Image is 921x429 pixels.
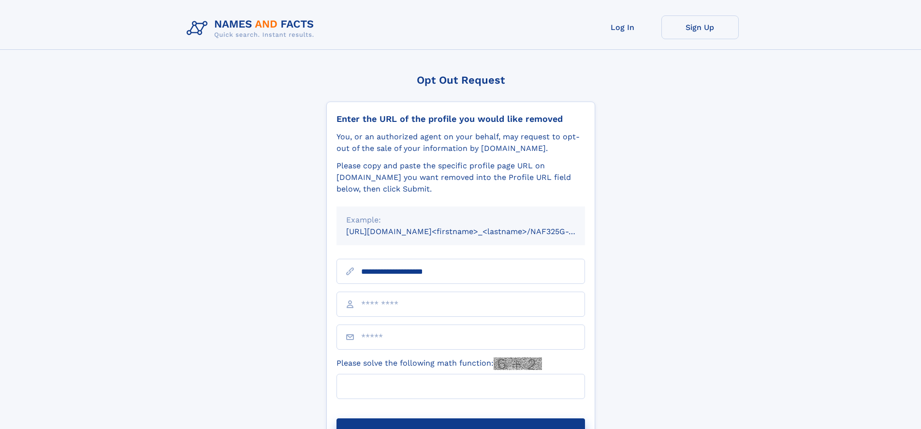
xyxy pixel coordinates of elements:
div: Please copy and paste the specific profile page URL on [DOMAIN_NAME] you want removed into the Pr... [336,160,585,195]
div: You, or an authorized agent on your behalf, may request to opt-out of the sale of your informatio... [336,131,585,154]
div: Opt Out Request [326,74,595,86]
a: Sign Up [661,15,739,39]
div: Example: [346,214,575,226]
div: Enter the URL of the profile you would like removed [336,114,585,124]
label: Please solve the following math function: [336,357,542,370]
small: [URL][DOMAIN_NAME]<firstname>_<lastname>/NAF325G-xxxxxxxx [346,227,603,236]
img: Logo Names and Facts [183,15,322,42]
a: Log In [584,15,661,39]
